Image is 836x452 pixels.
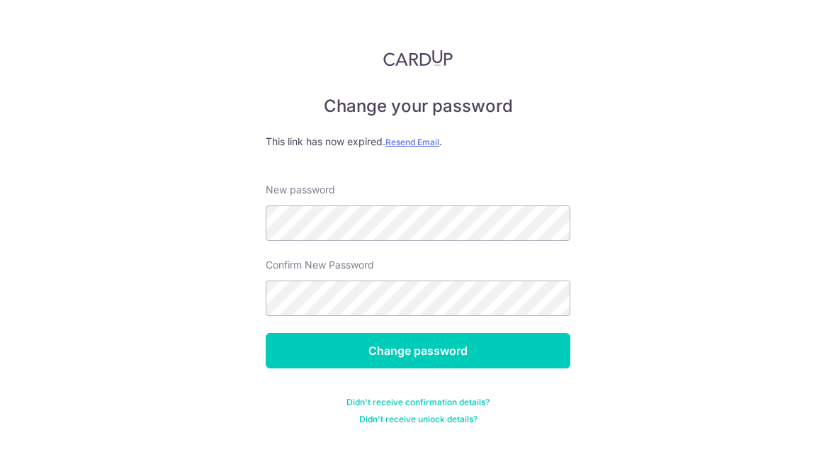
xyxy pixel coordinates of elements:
[383,50,453,67] img: CardUp Logo
[266,333,570,368] input: Change password
[346,397,490,408] a: Didn't receive confirmation details?
[266,183,335,197] label: New password
[266,135,570,149] div: This link has now expired. .
[266,258,374,272] label: Confirm New Password
[385,137,439,147] a: Resend Email
[359,414,478,425] a: Didn't receive unlock details?
[266,95,570,118] h5: Change your password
